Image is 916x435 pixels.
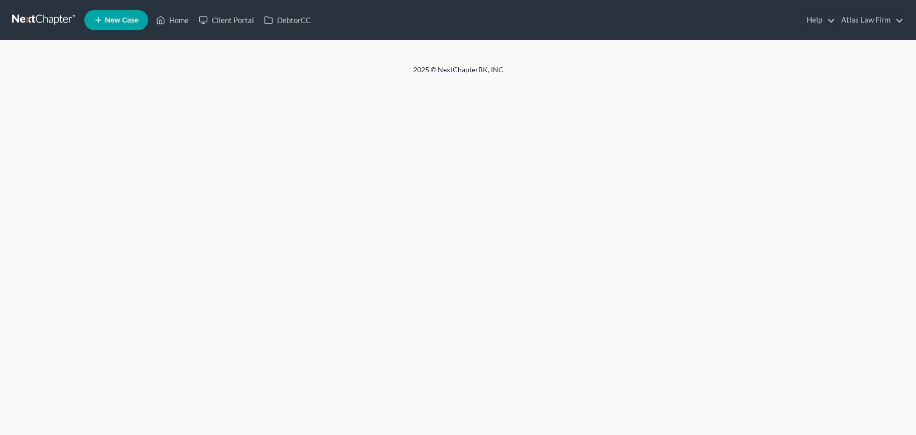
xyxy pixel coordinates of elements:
[259,11,316,29] a: DebtorCC
[84,10,148,30] new-legal-case-button: New Case
[194,11,259,29] a: Client Portal
[172,65,744,83] div: 2025 © NextChapterBK, INC
[802,11,835,29] a: Help
[151,11,194,29] a: Home
[836,11,903,29] a: Atlas Law Firm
